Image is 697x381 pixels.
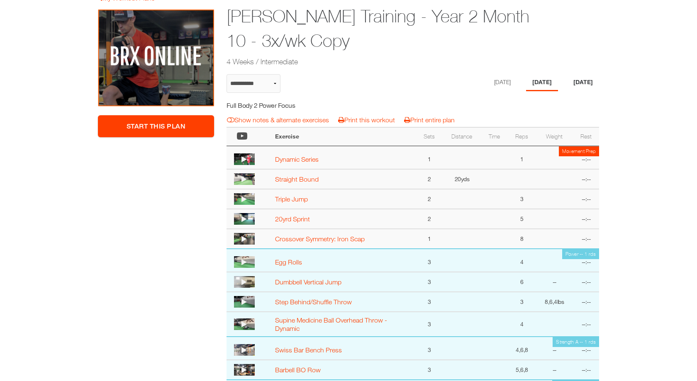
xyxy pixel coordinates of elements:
a: Step Behind/Shuffle Throw [275,298,352,306]
h5: Full Body 2 Power Focus [227,101,375,110]
td: --:-- [573,272,599,292]
th: Distance [442,127,481,146]
a: Show notes & alternate exercises [227,116,329,124]
a: Print this workout [338,116,395,124]
td: --:-- [573,146,599,169]
img: thumbnail.png [234,173,255,185]
li: Day 3 [567,74,599,91]
td: -- [536,337,573,360]
td: 3 [507,292,536,312]
td: 3 [416,337,442,360]
a: Print entire plan [404,116,455,124]
img: thumbnail.png [234,318,255,330]
td: Movement Prep [559,146,599,156]
a: 20yrd Sprint [275,215,310,223]
td: 2 [416,209,442,229]
td: -- [536,272,573,292]
td: --:-- [573,337,599,360]
td: --:-- [573,292,599,312]
h1: [PERSON_NAME] Training - Year 2 Month 10 - 3x/wk Copy [227,4,535,53]
th: Sets [416,127,442,146]
td: 3 [416,249,442,272]
td: Power -- 1 rds [562,249,600,259]
th: Weight [536,127,573,146]
img: 1922981253-ebf83f4f1e55823353f19745caf72bc888b6022ce7e665395a9a7a6d31a27c80-d_256x144 [234,193,255,205]
td: 20 [442,169,481,189]
td: 1 [507,146,536,169]
td: 8 [507,229,536,249]
td: 4 [507,312,536,337]
a: Egg Rolls [275,258,302,266]
a: Barbell BO Row [275,366,321,374]
th: Reps [507,127,536,146]
td: 4 [507,249,536,272]
td: --:-- [573,360,599,380]
img: thumbnail.png [234,296,255,308]
td: 3 [416,312,442,337]
a: Start This Plan [98,115,214,137]
td: --:-- [573,169,599,189]
th: Time [481,127,507,146]
td: 3 [416,360,442,380]
th: Exercise [271,127,416,146]
td: 3 [416,272,442,292]
td: 1 [416,146,442,169]
a: Crossover Symmetry: Iron Scap [275,235,365,243]
td: 3 [416,292,442,312]
td: 5,6,8 [507,360,536,380]
td: Strength A -- 1 rds [553,337,599,347]
img: thumbnail.png [234,276,255,288]
td: 8,6,4 [536,292,573,312]
td: -- [536,360,573,380]
img: Joshua Vickrey Training - Year 2 Month 10 - 3x/wk Copy [98,9,214,107]
img: thumbnail.png [234,233,255,245]
img: thumbnail.png [234,364,255,376]
td: 2 [416,169,442,189]
a: Supine Medicine Ball Overhead Throw - Dynamic [275,316,387,332]
a: Swiss Bar Bench Press [275,346,342,354]
td: 2 [416,189,442,209]
th: Rest [573,127,599,146]
a: Dynamic Series [275,155,319,163]
td: --:-- [573,229,599,249]
a: Triple Jump [275,195,308,203]
img: thumbnail.png [234,344,255,356]
span: yds [461,175,470,182]
li: Day 1 [488,74,517,91]
td: 4,6,8 [507,337,536,360]
td: 6 [507,272,536,292]
td: 1 [416,229,442,249]
img: thumbnail.png [234,153,255,165]
a: Dumbbell Vertical Jump [275,278,341,286]
td: --:-- [573,189,599,209]
a: Straight Bound [275,175,319,183]
td: --:-- [573,312,599,337]
span: lbs [557,298,564,305]
td: 5 [507,209,536,229]
img: thumbnail.png [234,256,255,268]
td: 3 [507,189,536,209]
img: 1922962338-07245e3cfa0ec99fa7ad3c22f496e874c42d27a89293d835262a814d2b7b46b1-d_256x144 [234,213,255,225]
td: --:-- [573,249,599,272]
h2: 4 Weeks / Intermediate [227,56,535,67]
td: --:-- [573,209,599,229]
li: Day 2 [526,74,558,91]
